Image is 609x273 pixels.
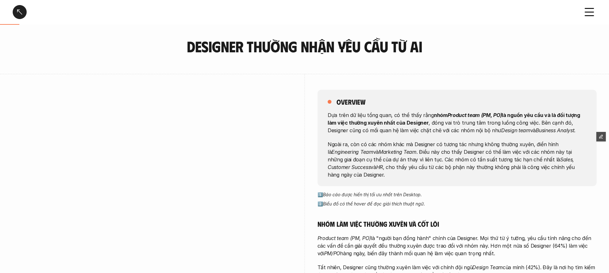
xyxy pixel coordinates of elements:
em: PM/PO [324,250,340,257]
em: Sales, Customer Success [328,156,576,170]
h5: Nhóm làm việc thường xuyên và cốt lõi [318,219,597,228]
em: Product team (PM, PO) [318,235,371,241]
strong: Product team (PM, PO) [447,112,502,118]
em: Design team [501,127,530,133]
em: Biểu đồ có thể hover để đọc giải thích thuật ngữ. [323,201,425,206]
em: HR [376,164,383,170]
strong: là nguồn yêu cầu và là đối tượng làm việc thường xuyên nhất của Designer [328,112,581,126]
h5: overview [337,97,365,106]
em: Design Team [472,264,503,270]
button: Edit Framer Content [596,132,606,141]
em: Báo cáo được hiển thị tối ưu nhất trên Desktop. [323,192,422,197]
p: Dựa trên dữ liệu tổng quan, có thể thấy rằng , đóng vai trò trung tâm trong luồng công việc. Bên ... [328,111,586,134]
p: Ngoài ra, còn có các nhóm khác mà Designer có tương tác nhưng không thường xuyên, điển hình là và... [328,140,586,178]
em: Engineering Team [331,148,373,155]
p: là "người bạn đồng hành" chính của Designer. Mọi thứ từ ý tưởng, yêu cầu tính năng cho đến các vấ... [318,234,597,257]
em: Marketing Team [379,148,416,155]
em: Business Analyst [536,127,574,133]
strong: nhóm [434,112,447,118]
p: 2️⃣ [318,201,597,207]
h3: Designer thường nhận yêu cầu từ ai [170,38,439,55]
p: 1️⃣ [318,192,597,198]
